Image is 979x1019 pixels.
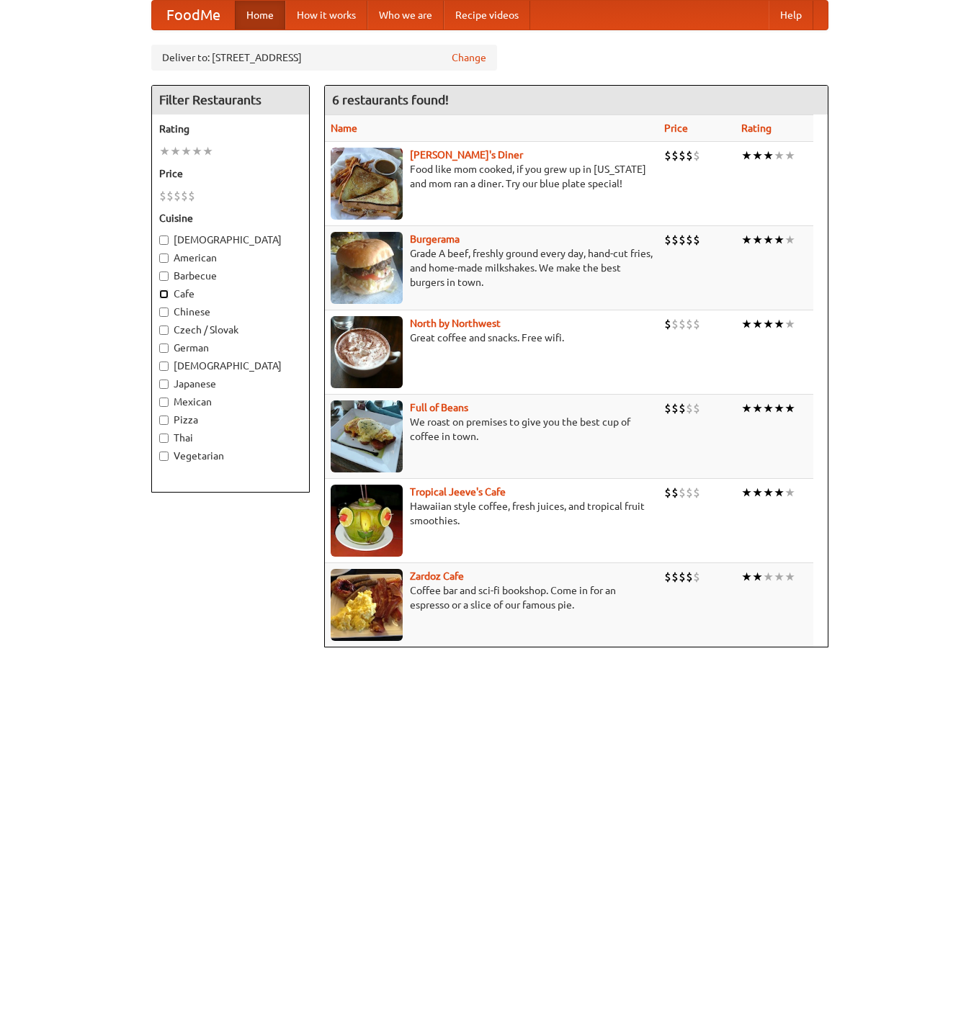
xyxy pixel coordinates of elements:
[159,271,169,281] input: Barbecue
[285,1,367,30] a: How it works
[159,188,166,204] li: $
[679,232,686,248] li: $
[331,499,653,528] p: Hawaiian style coffee, fresh juices, and tropical fruit smoothies.
[693,148,700,163] li: $
[671,400,679,416] li: $
[159,449,302,463] label: Vegetarian
[331,162,653,191] p: Food like mom cooked, if you grew up in [US_STATE] and mom ran a diner. Try our blue plate special!
[159,344,169,353] input: German
[741,148,752,163] li: ★
[331,232,403,304] img: burgerama.jpg
[752,316,763,332] li: ★
[159,166,302,181] h5: Price
[159,233,302,247] label: [DEMOGRAPHIC_DATA]
[331,246,653,289] p: Grade A beef, freshly ground every day, hand-cut fries, and home-made milkshakes. We make the bes...
[679,148,686,163] li: $
[784,485,795,500] li: ★
[752,485,763,500] li: ★
[159,143,170,159] li: ★
[166,188,174,204] li: $
[763,232,774,248] li: ★
[679,400,686,416] li: $
[774,485,784,500] li: ★
[410,402,468,413] b: Full of Beans
[159,122,302,136] h5: Rating
[159,398,169,407] input: Mexican
[679,485,686,500] li: $
[763,316,774,332] li: ★
[752,148,763,163] li: ★
[159,452,169,461] input: Vegetarian
[741,122,772,134] a: Rating
[410,149,523,161] b: [PERSON_NAME]'s Diner
[159,308,169,317] input: Chinese
[331,415,653,444] p: We roast on premises to give you the best cup of coffee in town.
[367,1,444,30] a: Who we are
[202,143,213,159] li: ★
[752,232,763,248] li: ★
[671,316,679,332] li: $
[769,1,813,30] a: Help
[784,400,795,416] li: ★
[410,570,464,582] a: Zardoz Cafe
[693,400,700,416] li: $
[331,569,403,641] img: zardoz.jpg
[159,305,302,319] label: Chinese
[159,359,302,373] label: [DEMOGRAPHIC_DATA]
[774,148,784,163] li: ★
[686,316,693,332] li: $
[774,316,784,332] li: ★
[159,326,169,335] input: Czech / Slovak
[774,569,784,585] li: ★
[331,331,653,345] p: Great coffee and snacks. Free wifi.
[159,341,302,355] label: German
[159,235,169,245] input: [DEMOGRAPHIC_DATA]
[664,232,671,248] li: $
[332,93,449,107] ng-pluralize: 6 restaurants found!
[410,318,501,329] a: North by Northwest
[693,485,700,500] li: $
[693,569,700,585] li: $
[763,400,774,416] li: ★
[671,232,679,248] li: $
[763,485,774,500] li: ★
[188,188,195,204] li: $
[159,251,302,265] label: American
[159,253,169,263] input: American
[686,232,693,248] li: $
[151,45,497,71] div: Deliver to: [STREET_ADDRESS]
[331,485,403,557] img: jeeves.jpg
[331,583,653,612] p: Coffee bar and sci-fi bookshop. Come in for an espresso or a slice of our famous pie.
[741,232,752,248] li: ★
[159,323,302,337] label: Czech / Slovak
[774,400,784,416] li: ★
[671,485,679,500] li: $
[679,569,686,585] li: $
[410,486,506,498] a: Tropical Jeeve's Cafe
[159,380,169,389] input: Japanese
[331,148,403,220] img: sallys.jpg
[159,269,302,283] label: Barbecue
[452,50,486,65] a: Change
[444,1,530,30] a: Recipe videos
[671,569,679,585] li: $
[159,413,302,427] label: Pizza
[693,316,700,332] li: $
[174,188,181,204] li: $
[784,569,795,585] li: ★
[741,400,752,416] li: ★
[181,188,188,204] li: $
[686,148,693,163] li: $
[331,122,357,134] a: Name
[170,143,181,159] li: ★
[784,232,795,248] li: ★
[686,400,693,416] li: $
[664,148,671,163] li: $
[784,316,795,332] li: ★
[410,233,460,245] a: Burgerama
[159,431,302,445] label: Thai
